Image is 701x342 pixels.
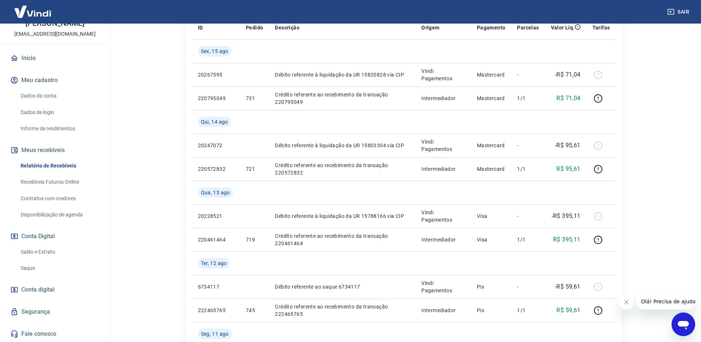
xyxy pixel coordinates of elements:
p: Tarifas [592,24,610,31]
a: Saldo e Extrato [18,244,101,260]
p: Crédito referente ao recebimento da transação 220572832 [275,162,410,176]
p: Mastercard [477,165,506,173]
p: Descrição [275,24,300,31]
p: 1/1 [517,165,539,173]
span: Qui, 14 ago [201,118,228,126]
p: -R$ 71,04 [555,70,581,79]
p: 220795049 [198,95,234,102]
p: Débito referente à liquidação da UR 15803304 via CIP [275,142,410,149]
p: Intermediador [421,307,465,314]
p: Pix [477,307,506,314]
p: 721 [246,165,263,173]
p: Crédito referente ao recebimento da transação 220795049 [275,91,410,106]
p: Intermediador [421,165,465,173]
p: 20267595 [198,71,234,78]
p: ID [198,24,203,31]
p: [PERSON_NAME] [25,20,84,27]
a: Informe de rendimentos [18,121,101,136]
iframe: Botão para abrir a janela de mensagens [672,313,695,336]
p: 220461464 [198,236,234,243]
p: Valor Líq. [551,24,575,31]
p: - [517,283,539,290]
span: Seg, 11 ago [201,330,229,338]
button: Conta Digital [9,228,101,244]
p: -R$ 95,61 [555,141,581,150]
span: Conta digital [21,285,54,295]
p: Débito referente à liquidação da UR 15788166 via CIP [275,212,410,220]
span: Olá! Precisa de ajuda? [4,5,62,11]
p: 1/1 [517,236,539,243]
a: Saque [18,261,101,276]
button: Meu cadastro [9,72,101,88]
p: Visa [477,212,506,220]
p: - [517,71,539,78]
p: Parcelas [517,24,539,31]
p: 719 [246,236,263,243]
a: Fale conosco [9,326,101,342]
iframe: Mensagem da empresa [637,293,695,310]
a: Dados de login [18,105,101,120]
p: Crédito referente ao recebimento da transação 220461464 [275,232,410,247]
p: 220572832 [198,165,234,173]
p: Visa [477,236,506,243]
p: [EMAIL_ADDRESS][DOMAIN_NAME] [14,30,96,38]
p: Crédito referente ao recebimento da transação 222465765 [275,303,410,318]
p: Vindi Pagamentos [421,279,465,294]
p: - [517,142,539,149]
p: Pagamento [477,24,506,31]
iframe: Fechar mensagem [619,295,634,310]
p: Pix [477,283,506,290]
p: 745 [246,307,263,314]
p: Origem [421,24,439,31]
p: Débito referente à liquidação da UR 15820828 via CIP [275,71,410,78]
button: Meus recebíveis [9,142,101,158]
p: R$ 95,61 [556,165,580,173]
span: Sex, 15 ago [201,47,229,55]
p: Mastercard [477,71,506,78]
p: 20228521 [198,212,234,220]
span: Qua, 13 ago [201,189,230,196]
a: Disponibilização de agenda [18,207,101,222]
p: Intermediador [421,95,465,102]
a: Contratos com credores [18,191,101,206]
p: Pedido [246,24,263,31]
p: Vindi Pagamentos [421,138,465,153]
p: Vindi Pagamentos [421,209,465,223]
p: -R$ 59,61 [555,282,581,291]
p: 731 [246,95,263,102]
p: 222465765 [198,307,234,314]
a: Segurança [9,304,101,320]
p: 20247072 [198,142,234,149]
p: Débito referente ao saque 6734117 [275,283,410,290]
p: Vindi Pagamentos [421,67,465,82]
p: 1/1 [517,307,539,314]
p: 6734117 [198,283,234,290]
p: Intermediador [421,236,465,243]
p: R$ 71,04 [556,94,580,103]
span: Ter, 12 ago [201,260,227,267]
a: Relatório de Recebíveis [18,158,101,173]
a: Início [9,50,101,66]
button: Sair [666,5,692,19]
p: R$ 395,11 [553,235,581,244]
a: Conta digital [9,282,101,298]
p: Mastercard [477,142,506,149]
p: Mastercard [477,95,506,102]
p: 1/1 [517,95,539,102]
p: -R$ 395,11 [552,212,581,221]
img: Vindi [9,0,57,23]
p: - [517,212,539,220]
a: Dados da conta [18,88,101,103]
a: Recebíveis Futuros Online [18,174,101,190]
p: R$ 59,61 [556,306,580,315]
